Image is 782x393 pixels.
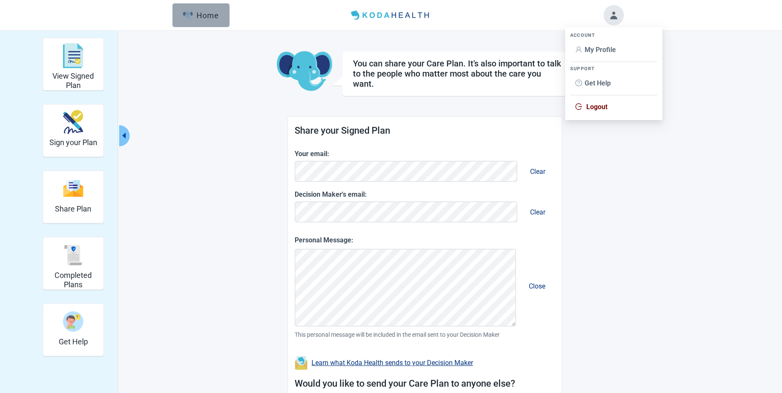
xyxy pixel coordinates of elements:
h2: Sign your Plan [49,138,97,147]
img: Completed Plans [63,245,83,265]
div: Completed Plans [43,237,104,290]
a: Learn what Koda Health sends to your Decision Maker [312,359,473,367]
button: Close [522,274,552,298]
button: Clear [523,200,552,224]
label: Your email: [295,148,555,159]
div: You can share your Care Plan. It's also important to talk to the people who matter most about the... [353,58,562,89]
img: Learn what Koda Health sends to your Decision Maker [295,356,308,370]
button: Remove [520,274,555,299]
img: Koda Health [347,8,435,22]
span: caret-left [120,132,128,140]
h1: Would you like to send your Care Plan to anyone else? [295,377,555,391]
label: Personal Message: [295,235,555,245]
span: Get Help [585,79,611,87]
img: Share Plan [63,179,83,198]
span: logout [575,103,582,110]
button: Remove [521,159,555,184]
img: Elephant [183,11,193,19]
span: Logout [586,103,607,111]
img: Get Help [63,311,83,332]
button: Collapse menu [119,125,129,146]
div: SUPPORT [570,66,657,72]
img: Koda Elephant [277,51,332,92]
button: Clear [523,159,552,184]
span: question-circle [575,80,582,86]
div: ACCOUNT [570,32,657,38]
span: user [575,46,582,53]
button: Remove [521,200,555,225]
h1: Share your Signed Plan [295,124,555,138]
div: Share Plan [43,170,104,223]
label: Decision Maker's email: [295,189,555,200]
h2: Get Help [59,337,88,346]
div: Home [183,11,219,19]
button: ElephantHome [172,3,230,27]
span: My Profile [585,46,616,54]
img: View Signed Plan [63,43,83,69]
h2: View Signed Plan [46,71,100,90]
div: View Signed Plan [43,38,104,91]
div: Get Help [43,303,104,356]
div: Sign your Plan [43,104,104,157]
img: Sign your Plan [63,110,83,134]
h2: Share Plan [55,204,91,214]
span: This personal message will be included in the email sent to your Decision Maker [295,330,555,339]
ul: Account menu [565,27,662,120]
button: Toggle account menu [604,5,624,25]
h2: Completed Plans [46,271,100,289]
